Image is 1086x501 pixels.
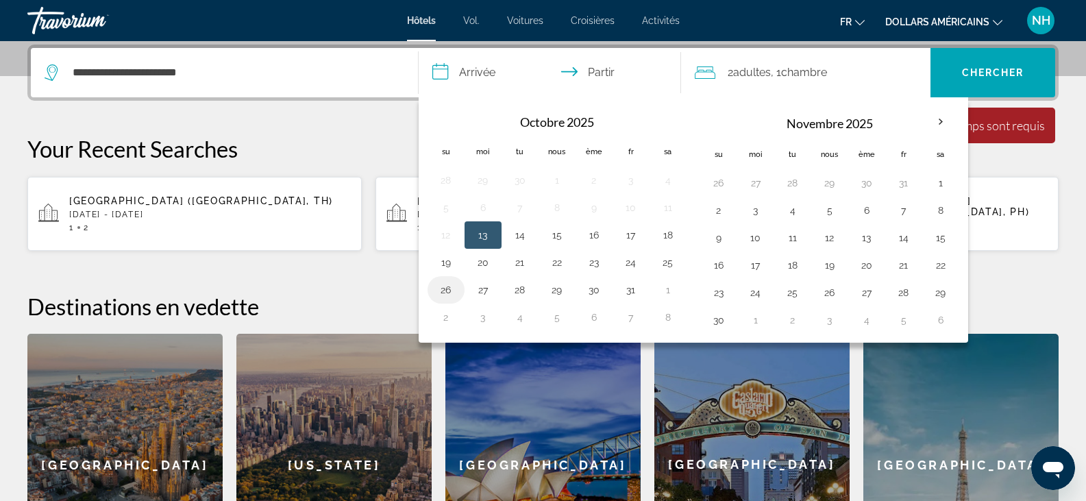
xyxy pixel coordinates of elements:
button: Jour 5 [819,201,841,220]
button: Jour 3 [745,201,767,220]
span: [GEOGRAPHIC_DATA] ([GEOGRAPHIC_DATA], TH) [69,195,333,206]
button: Jour 3 [472,308,494,327]
button: Jour 2 [782,310,804,330]
button: Jour 6 [583,308,605,327]
button: Jour 2 [435,308,457,327]
font: Chercher [962,67,1024,78]
button: Jour 23 [708,283,730,302]
button: Jour 16 [708,256,730,275]
button: Jour 26 [819,283,841,302]
button: Jour 25 [782,283,804,302]
iframe: Bouton de lancement de la fenêtre de messagerie [1031,446,1075,490]
button: Jour 12 [435,225,457,245]
button: Jour 29 [930,283,952,302]
button: Jour 11 [657,198,679,217]
font: 2 [728,66,733,79]
button: Jour 30 [708,310,730,330]
button: Jour 7 [893,201,915,220]
button: Jour 30 [509,171,531,190]
button: Jour 4 [657,171,679,190]
button: Jour 13 [856,228,878,247]
button: Jour 13 [472,225,494,245]
button: Jour 1 [657,280,679,300]
font: NH [1032,13,1050,27]
p: [DATE] - [DATE] [417,210,699,219]
button: Jour 9 [708,228,730,247]
button: Jour 21 [893,256,915,275]
font: Activités [642,15,680,26]
button: Jour 29 [546,280,568,300]
font: fr [840,16,852,27]
button: Jour 20 [472,253,494,272]
button: Jour 30 [583,280,605,300]
a: Hôtels [407,15,436,26]
button: Jour 17 [620,225,642,245]
button: Jour 31 [620,280,642,300]
span: [GEOGRAPHIC_DATA], [GEOGRAPHIC_DATA] [417,195,654,206]
button: Jour 4 [856,310,878,330]
button: Jour 1 [930,173,952,193]
button: Jour 18 [657,225,679,245]
button: Jour 5 [546,308,568,327]
button: Jour 24 [745,283,767,302]
font: dollars américains [885,16,989,27]
button: Changer de langue [840,12,865,32]
span: 2 [84,223,89,232]
button: Jour 2 [583,171,605,190]
button: Jour 15 [546,225,568,245]
button: Jour 6 [472,198,494,217]
font: , 1 [771,66,781,79]
button: Jour 4 [509,308,531,327]
button: Jour 28 [435,171,457,190]
button: Jour 17 [745,256,767,275]
button: Jour 12 [819,228,841,247]
button: Jour 19 [819,256,841,275]
button: Menu utilisateur [1023,6,1059,35]
button: Jour 18 [782,256,804,275]
button: Recherche [930,48,1055,97]
button: Jour 26 [708,173,730,193]
span: 1 [69,223,74,232]
button: Sélectionnez la date d'arrivée et de départ [419,48,682,97]
a: Vol. [463,15,480,26]
button: Jour 10 [745,228,767,247]
button: Jour 5 [435,198,457,217]
font: Novembre 2025 [787,116,873,131]
button: Jour 30 [856,173,878,193]
button: Jour 25 [657,253,679,272]
button: Jour 10 [620,198,642,217]
button: Jour 20 [856,256,878,275]
button: Jour 29 [472,171,494,190]
button: Jour 8 [930,201,952,220]
font: Croisières [571,15,615,26]
button: Jour 2 [708,201,730,220]
a: Travorium [27,3,164,38]
button: Jour 27 [745,173,767,193]
button: Mois prochain [922,106,959,138]
button: Jour 3 [819,310,841,330]
button: Jour 6 [930,310,952,330]
button: Jour 24 [620,253,642,272]
input: Rechercher une destination hôtelière [71,62,397,83]
button: Jour 1 [546,171,568,190]
button: Jour 23 [583,253,605,272]
button: Jour 28 [893,283,915,302]
a: Voitures [507,15,543,26]
button: Jour 15 [930,228,952,247]
button: Jour 28 [782,173,804,193]
button: Jour 27 [472,280,494,300]
button: Voyageurs : 2 adultes, 0 enfants [681,48,930,97]
button: Jour 19 [435,253,457,272]
span: 1 [417,223,422,232]
font: adultes [733,66,771,79]
button: Jour 4 [782,201,804,220]
button: Jour 29 [819,173,841,193]
button: Jour 14 [509,225,531,245]
button: Jour 31 [893,173,915,193]
div: Widget de recherche [31,48,1055,97]
button: [GEOGRAPHIC_DATA] ([GEOGRAPHIC_DATA], TH)[DATE] - [DATE]12 [27,176,362,252]
button: [GEOGRAPHIC_DATA], [GEOGRAPHIC_DATA][DATE] - [DATE]12 [375,176,710,252]
div: Tous les champs sont requis [900,118,1045,133]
